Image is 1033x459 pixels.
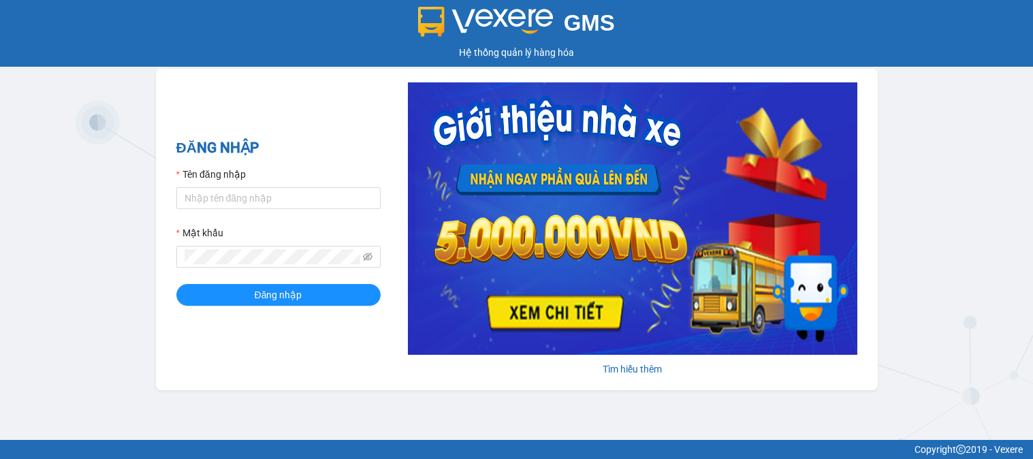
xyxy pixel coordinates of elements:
[176,137,381,159] h2: ĐĂNG NHẬP
[255,287,302,302] span: Đăng nhập
[176,284,381,306] button: Đăng nhập
[418,7,553,37] img: logo 2
[363,252,372,262] span: eye-invisible
[956,445,966,454] span: copyright
[176,225,223,240] label: Mật khẩu
[418,20,615,31] a: GMS
[3,45,1030,60] div: Hệ thống quản lý hàng hóa
[564,10,615,35] span: GMS
[408,82,857,355] img: banner-0
[185,249,360,264] input: Mật khẩu
[10,442,1023,457] div: Copyright 2019 - Vexere
[408,362,857,377] div: Tìm hiểu thêm
[176,187,381,209] input: Tên đăng nhập
[176,167,246,182] label: Tên đăng nhập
